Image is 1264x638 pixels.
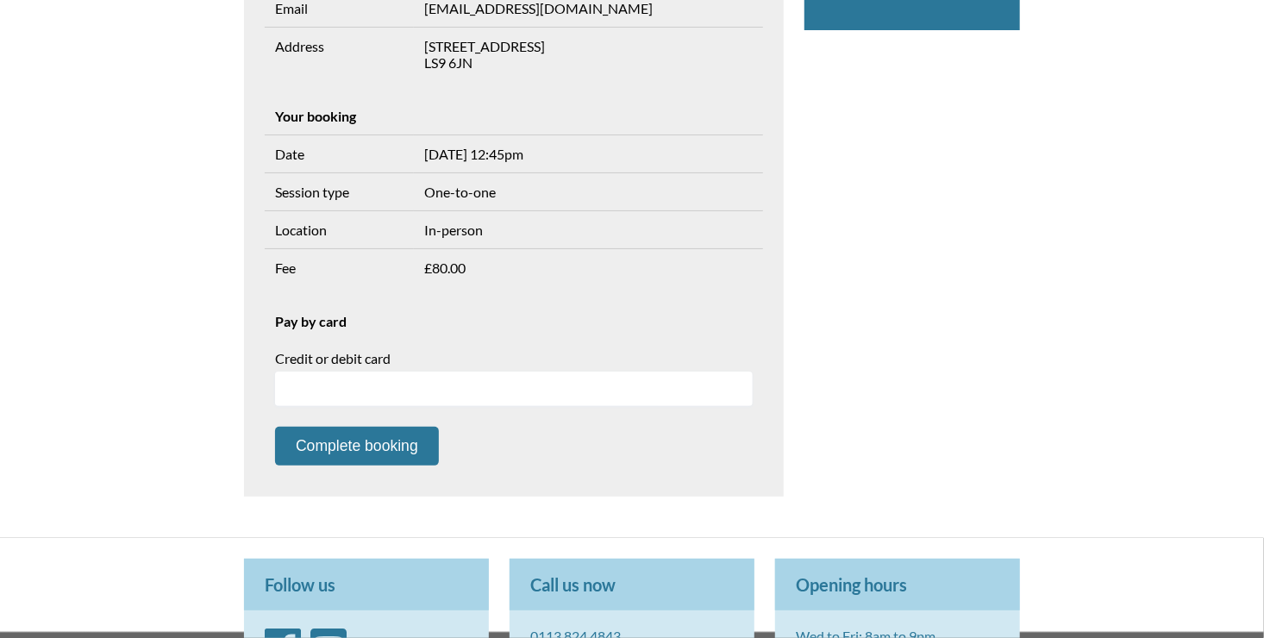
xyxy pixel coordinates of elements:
[414,172,763,210] td: One-to-one
[775,559,1020,610] p: Opening hours
[265,27,414,81] td: Address
[275,427,439,466] button: Complete booking
[510,559,754,610] p: Call us now
[265,134,414,172] td: Date
[414,134,763,172] td: [DATE] 12:45pm
[265,97,763,135] th: Your booking
[244,559,489,610] p: Follow us
[265,303,763,340] th: Pay by card
[286,381,742,397] iframe: Secure card payment input frame
[414,27,763,81] td: [STREET_ADDRESS] LS9 6JN
[265,210,414,248] td: Location
[275,350,753,366] label: Credit or debit card
[265,248,414,286] td: Fee
[414,248,763,286] td: £80.00
[414,210,763,248] td: In-person
[265,172,414,210] td: Session type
